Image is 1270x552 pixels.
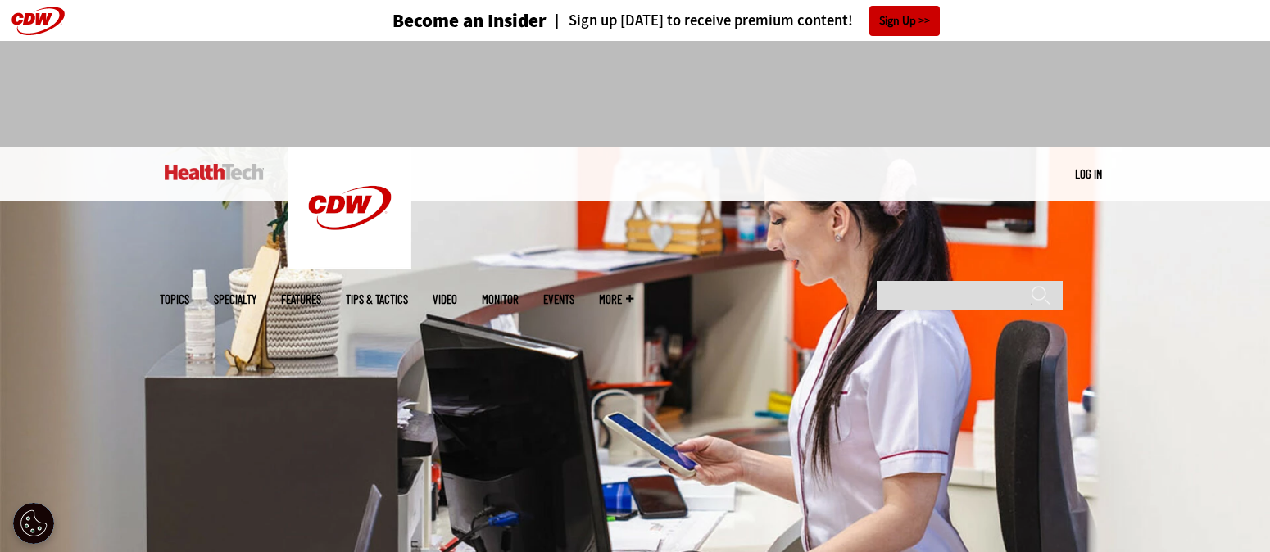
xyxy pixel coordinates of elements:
a: Video [433,293,457,305]
a: MonITor [482,293,519,305]
a: Features [281,293,321,305]
a: Sign up [DATE] to receive premium content! [547,13,853,29]
a: Log in [1075,166,1102,181]
iframe: advertisement [337,57,933,131]
span: More [599,293,633,305]
span: Specialty [214,293,256,305]
div: User menu [1075,165,1102,183]
span: Topics [160,293,189,305]
img: Home [165,164,264,180]
h3: Become an Insider [392,11,547,30]
div: Cookie Settings [13,503,54,544]
img: Home [288,147,411,269]
button: Open Preferences [13,503,54,544]
a: Sign Up [869,6,940,36]
a: Become an Insider [331,11,547,30]
a: CDW [288,256,411,273]
a: Tips & Tactics [346,293,408,305]
a: Events [543,293,574,305]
